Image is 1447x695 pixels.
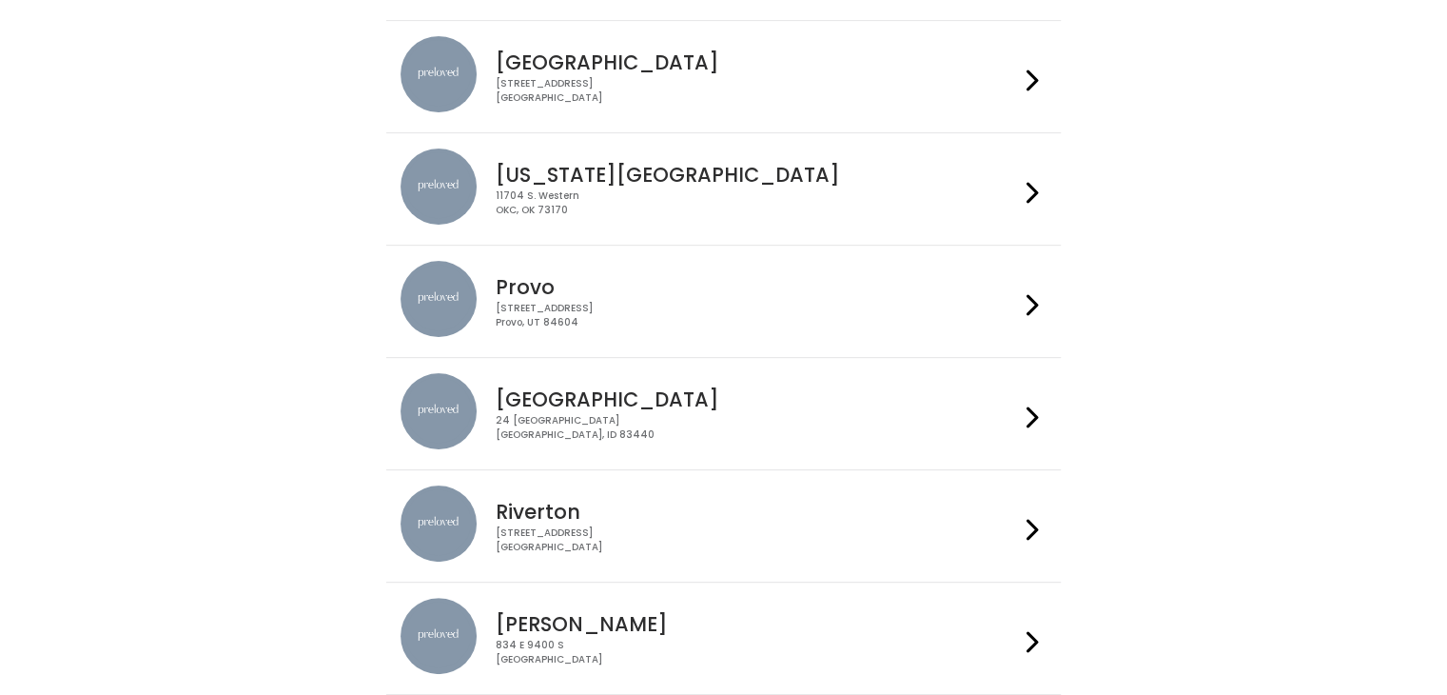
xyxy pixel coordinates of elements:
h4: [PERSON_NAME] [496,613,1019,635]
div: 11704 S. Western OKC, OK 73170 [496,189,1019,217]
a: preloved location Riverton [STREET_ADDRESS][GEOGRAPHIC_DATA] [401,486,1046,566]
a: preloved location Provo [STREET_ADDRESS]Provo, UT 84604 [401,261,1046,342]
a: preloved location [GEOGRAPHIC_DATA] [STREET_ADDRESS][GEOGRAPHIC_DATA] [401,36,1046,117]
h4: [GEOGRAPHIC_DATA] [496,388,1019,410]
div: 24 [GEOGRAPHIC_DATA] [GEOGRAPHIC_DATA], ID 83440 [496,414,1019,442]
div: [STREET_ADDRESS] Provo, UT 84604 [496,302,1019,329]
div: [STREET_ADDRESS] [GEOGRAPHIC_DATA] [496,526,1019,554]
img: preloved location [401,261,477,337]
img: preloved location [401,486,477,562]
img: preloved location [401,598,477,674]
a: preloved location [PERSON_NAME] 834 E 9400 S[GEOGRAPHIC_DATA] [401,598,1046,679]
div: 834 E 9400 S [GEOGRAPHIC_DATA] [496,639,1019,666]
div: [STREET_ADDRESS] [GEOGRAPHIC_DATA] [496,77,1019,105]
a: preloved location [GEOGRAPHIC_DATA] 24 [GEOGRAPHIC_DATA][GEOGRAPHIC_DATA], ID 83440 [401,373,1046,454]
h4: Riverton [496,501,1019,523]
a: preloved location [US_STATE][GEOGRAPHIC_DATA] 11704 S. WesternOKC, OK 73170 [401,149,1046,229]
img: preloved location [401,36,477,112]
h4: [GEOGRAPHIC_DATA] [496,51,1019,73]
img: preloved location [401,149,477,225]
h4: [US_STATE][GEOGRAPHIC_DATA] [496,164,1019,186]
img: preloved location [401,373,477,449]
h4: Provo [496,276,1019,298]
